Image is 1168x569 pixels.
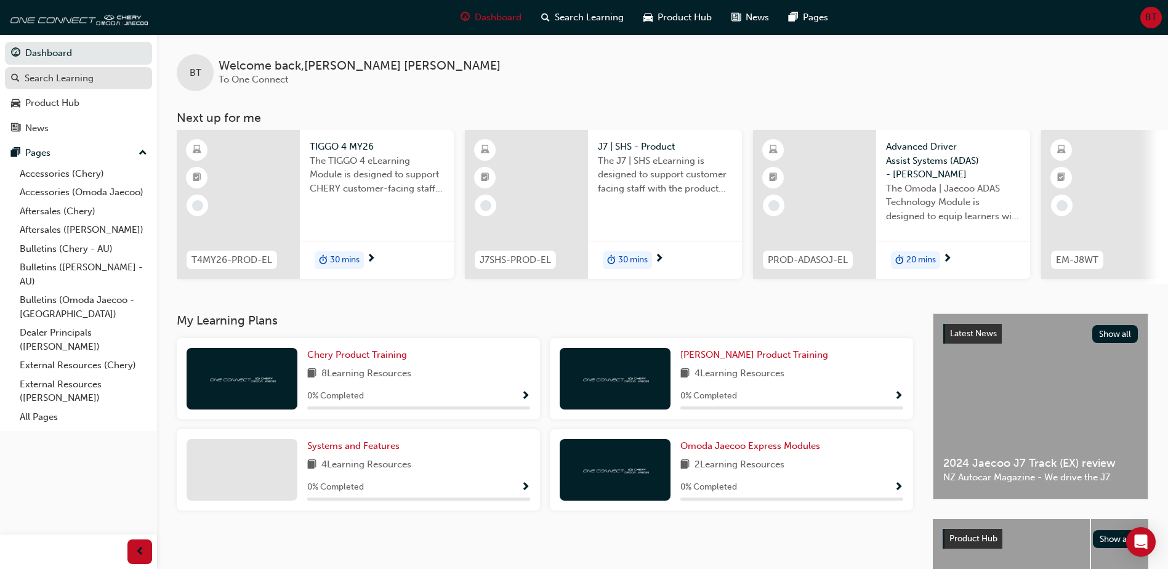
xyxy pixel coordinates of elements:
[769,170,778,186] span: booktick-icon
[5,142,152,164] button: Pages
[886,182,1020,224] span: The Omoda | Jaecoo ADAS Technology Module is designed to equip learners with essential knowledge ...
[1057,200,1068,211] span: learningRecordVerb_NONE-icon
[177,130,454,279] a: T4MY26-PROD-ELTIGGO 4 MY26The TIGGO 4 eLearning Module is designed to support CHERY customer-faci...
[15,408,152,427] a: All Pages
[25,71,94,86] div: Search Learning
[886,140,1020,182] span: Advanced Driver Assist Systems (ADAS) - [PERSON_NAME]
[894,480,903,495] button: Show Progress
[598,154,732,196] span: The J7 | SHS eLearning is designed to support customer facing staff with the product and sales in...
[933,313,1148,499] a: Latest NewsShow all2024 Jaecoo J7 Track (EX) reviewNZ Autocar Magazine - We drive the J7.
[321,366,411,382] span: 8 Learning Resources
[15,291,152,323] a: Bulletins (Omoda Jaecoo - [GEOGRAPHIC_DATA])
[307,440,400,451] span: Systems and Features
[307,389,364,403] span: 0 % Completed
[950,328,997,339] span: Latest News
[15,183,152,202] a: Accessories (Omoda Jaecoo)
[541,10,550,25] span: search-icon
[307,349,407,360] span: Chery Product Training
[722,5,779,30] a: news-iconNews
[654,254,664,265] span: next-icon
[895,252,904,268] span: duration-icon
[310,140,444,154] span: TIGGO 4 MY26
[521,480,530,495] button: Show Progress
[480,200,491,211] span: learningRecordVerb_NONE-icon
[695,458,784,473] span: 2 Learning Resources
[480,253,551,267] span: J7SHS-PROD-EL
[481,170,489,186] span: booktick-icon
[307,348,412,362] a: Chery Product Training
[219,59,501,73] span: Welcome back , [PERSON_NAME] [PERSON_NAME]
[25,146,50,160] div: Pages
[531,5,634,30] a: search-iconSearch Learning
[193,170,201,186] span: booktick-icon
[789,10,798,25] span: pages-icon
[949,533,997,544] span: Product Hub
[894,391,903,402] span: Show Progress
[461,10,470,25] span: guage-icon
[779,5,838,30] a: pages-iconPages
[15,356,152,375] a: External Resources (Chery)
[943,324,1138,344] a: Latest NewsShow all
[643,10,653,25] span: car-icon
[680,458,690,473] span: book-icon
[894,389,903,404] button: Show Progress
[465,130,742,279] a: J7SHS-PROD-ELJ7 | SHS - ProductThe J7 | SHS eLearning is designed to support customer facing staf...
[521,389,530,404] button: Show Progress
[943,470,1138,485] span: NZ Autocar Magazine - We drive the J7.
[135,544,145,560] span: prev-icon
[11,73,20,84] span: search-icon
[746,10,769,25] span: News
[658,10,712,25] span: Product Hub
[192,200,203,211] span: learningRecordVerb_NONE-icon
[598,140,732,154] span: J7 | SHS - Product
[1093,530,1139,548] button: Show all
[894,482,903,493] span: Show Progress
[753,130,1030,279] a: PROD-ADASOJ-ELAdvanced Driver Assist Systems (ADAS) - [PERSON_NAME]The Omoda | Jaecoo ADAS Techno...
[695,366,784,382] span: 4 Learning Resources
[15,202,152,221] a: Aftersales (Chery)
[1126,527,1156,557] div: Open Intercom Messenger
[1057,142,1066,158] span: learningResourceType_ELEARNING-icon
[15,240,152,259] a: Bulletins (Chery - AU)
[943,529,1138,549] a: Product HubShow all
[25,96,79,110] div: Product Hub
[943,254,952,265] span: next-icon
[11,148,20,159] span: pages-icon
[157,111,1168,125] h3: Next up for me
[634,5,722,30] a: car-iconProduct Hub
[11,123,20,134] span: news-icon
[319,252,328,268] span: duration-icon
[1145,10,1157,25] span: BT
[1092,325,1138,343] button: Show all
[607,252,616,268] span: duration-icon
[11,48,20,59] span: guage-icon
[803,10,828,25] span: Pages
[366,254,376,265] span: next-icon
[25,121,49,135] div: News
[15,323,152,356] a: Dealer Principals ([PERSON_NAME])
[475,10,522,25] span: Dashboard
[6,5,148,30] img: oneconnect
[5,39,152,142] button: DashboardSearch LearningProduct HubNews
[5,67,152,90] a: Search Learning
[943,456,1138,470] span: 2024 Jaecoo J7 Track (EX) review
[521,482,530,493] span: Show Progress
[768,200,779,211] span: learningRecordVerb_NONE-icon
[208,373,276,384] img: oneconnect
[451,5,531,30] a: guage-iconDashboard
[11,98,20,109] span: car-icon
[307,439,405,453] a: Systems and Features
[1056,253,1098,267] span: EM-J8WT
[15,164,152,184] a: Accessories (Chery)
[5,117,152,140] a: News
[191,253,272,267] span: T4MY26-PROD-EL
[768,253,848,267] span: PROD-ADASOJ-EL
[5,92,152,115] a: Product Hub
[618,253,648,267] span: 30 mins
[193,142,201,158] span: learningResourceType_ELEARNING-icon
[581,464,649,475] img: oneconnect
[906,253,936,267] span: 20 mins
[769,142,778,158] span: learningResourceType_ELEARNING-icon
